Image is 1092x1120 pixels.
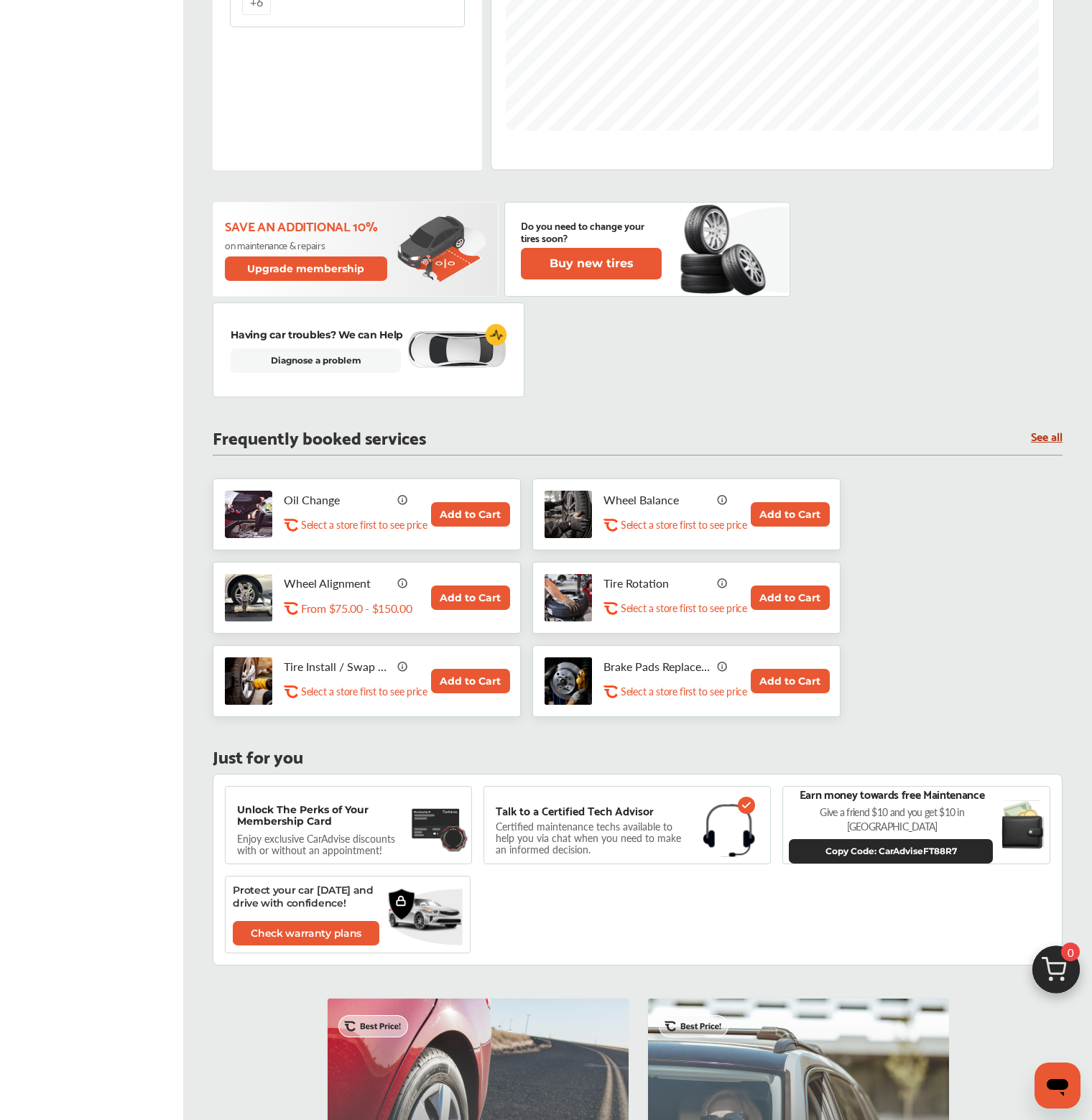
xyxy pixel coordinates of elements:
[621,518,746,532] p: Select a store first to see price
[225,657,272,705] img: tire-install-swap-tires-thumb.jpg
[751,502,830,527] button: Add to Cart
[738,797,755,814] img: check-icon.521c8815.svg
[225,239,389,251] p: on maintenance & repairs
[703,804,755,857] img: headphones.1b115f31.svg
[1001,800,1044,849] img: black-wallet.e93b9b5d.svg
[406,330,506,369] img: diagnose-vehicle.c84bcb0a.svg
[231,348,401,373] a: Diagnose a problem
[545,657,592,705] img: brake-pads-replacement-thumb.jpg
[496,804,654,817] p: Talk to a Certified Tech Advisor
[717,494,728,505] img: info_icon_vector.svg
[439,824,468,852] img: badge.f18848ea.svg
[603,576,711,590] p: Tire Rotation
[521,219,662,244] p: Do you need to change your tires soon?
[412,804,461,843] img: maintenance-card.27cfeff5.svg
[521,248,665,279] a: Buy new tires
[397,494,409,505] img: info_icon_vector.svg
[431,502,510,527] button: Add to Cart
[301,518,427,532] p: Select a store first to see price
[225,574,272,621] img: wheel-alignment-thumb.jpg
[301,601,412,615] p: From $75.00 - $150.00
[388,888,415,921] img: warranty.a715e77d.svg
[397,577,409,588] img: info_icon_vector.svg
[603,493,711,506] p: Wheel Balance
[679,198,774,300] img: new-tire.a0c7fe23.svg
[621,601,746,615] p: Select a store first to see price
[284,659,392,673] p: Tire Install / Swap Tires
[397,216,486,282] img: update-membership.81812027.svg
[603,659,711,673] p: Brake Pads Replacement
[233,921,379,945] a: Check warranty plans
[301,685,427,698] p: Select a store first to see price
[431,586,510,610] button: Add to Cart
[233,884,391,910] p: Protect your car [DATE] and drive with confidence!
[1031,430,1063,442] a: See all
[521,248,662,279] button: Buy new tires
[431,669,510,693] button: Add to Cart
[388,892,463,937] img: vehicle.3f86c5e7.svg
[717,660,728,672] img: info_icon_vector.svg
[496,823,692,853] p: Certified maintenance techs available to help you via chat when you need to make an informed deci...
[231,327,403,343] p: Having car troubles? We can Help
[751,586,830,610] button: Add to Cart
[1022,939,1091,1008] img: cart_icon.3d0951e8.svg
[800,786,985,802] p: Earn money towards free Maintenance
[397,660,409,672] img: info_icon_vector.svg
[1061,943,1080,961] span: 0
[225,491,272,538] img: oil-change-thumb.jpg
[225,218,389,233] p: Save an additional 10%
[789,805,995,833] p: Give a friend $10 and you get $10 in [GEOGRAPHIC_DATA]
[395,895,407,907] img: lock-icon.a4a4a2b2.svg
[717,577,728,588] img: info_icon_vector.svg
[388,888,463,946] img: bg-ellipse.2da0866b.svg
[237,833,409,856] p: Enjoy exclusive CarAdvise discounts with or without an appointment!
[284,576,392,590] p: Wheel Alignment
[545,491,592,538] img: tire-wheel-balance-thumb.jpg
[621,685,746,698] p: Select a store first to see price
[486,324,507,346] img: cardiogram-logo.18e20815.svg
[1035,1063,1081,1109] iframe: Button to launch messaging window
[284,493,392,506] p: Oil Change
[751,669,830,693] button: Add to Cart
[213,749,303,762] p: Just for you
[213,430,426,443] p: Frequently booked services
[545,574,592,621] img: tire-rotation-thumb.jpg
[789,839,993,864] button: Copy Code: CarAdviseFT88R7
[237,804,404,827] p: Unlock The Perks of Your Membership Card
[225,256,387,281] button: Upgrade membership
